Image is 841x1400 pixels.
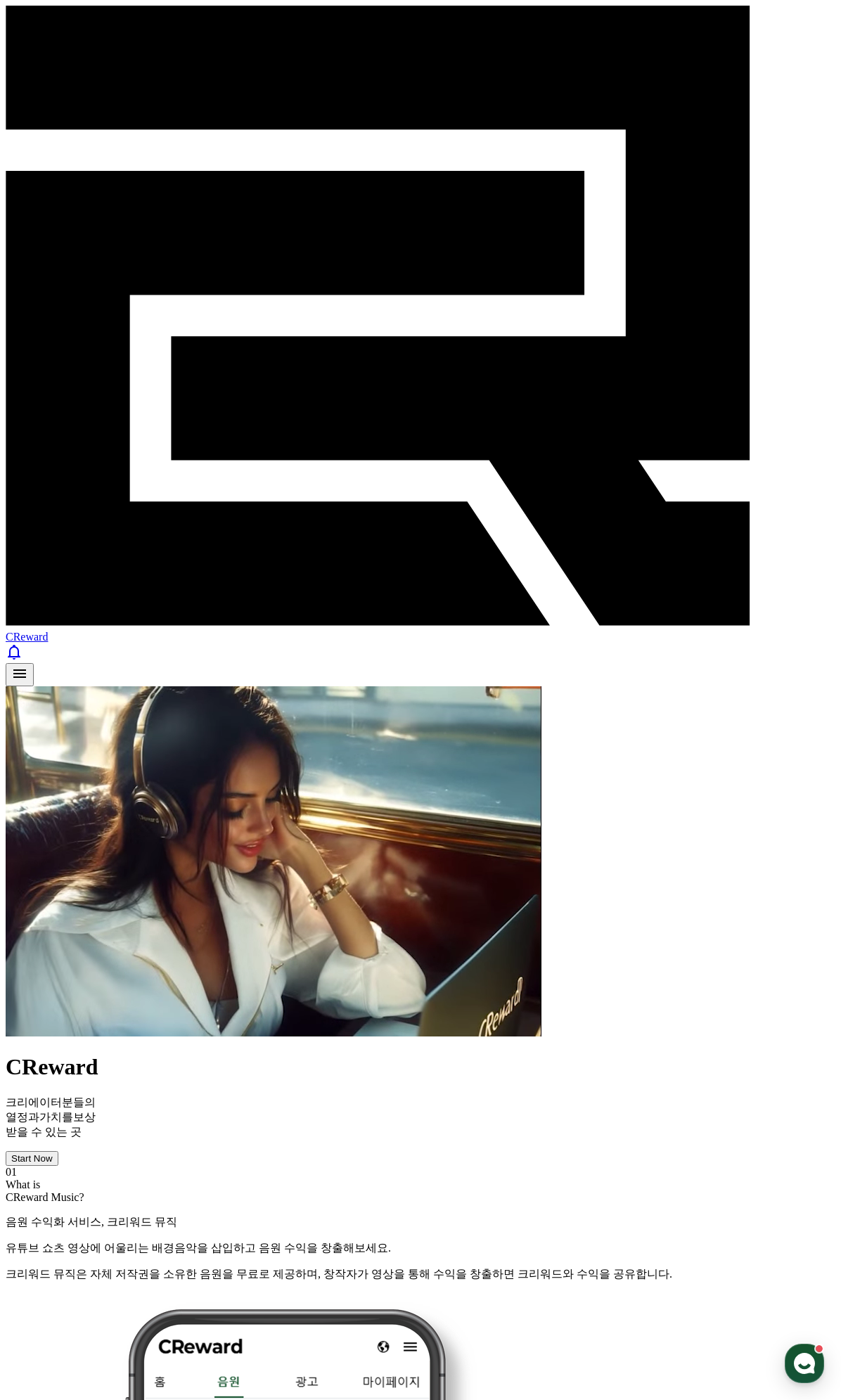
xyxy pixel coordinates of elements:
span: 크리워드 뮤직은 자체 저작권을 소유한 음원을 무료로 제공하며, 창작자가 영상을 통해 수익을 창출하면 크리워드와 수익을 공유합니다. [6,1268,672,1280]
a: CReward [6,618,835,643]
span: 음원 수익화 서비스, [6,1216,104,1228]
span: CReward [6,631,48,643]
span: What is CReward Music? [6,1179,84,1203]
p: 유튜브 쇼츠 영상에 어울리는 배경음악을 삽입하고 음원 수익을 창출해보세요. [6,1241,835,1256]
span: 가치 [39,1111,62,1123]
span: 홈 [44,467,53,478]
button: Start Now [6,1151,58,1166]
a: Start Now [6,1152,58,1164]
h1: CReward [6,1054,835,1080]
div: 01 [6,1166,835,1179]
a: 홈 [4,446,93,481]
p: 크리에이터분들의 과 를 받을 수 있는 곳 [6,1096,835,1140]
div: Start Now [11,1153,53,1164]
span: 열정 [6,1111,28,1123]
span: 크리워드 뮤직 [107,1216,177,1228]
a: 대화 [93,446,181,481]
span: 보상 [73,1111,96,1123]
span: 대화 [129,468,146,479]
a: 설정 [181,446,270,481]
span: 설정 [217,467,234,478]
